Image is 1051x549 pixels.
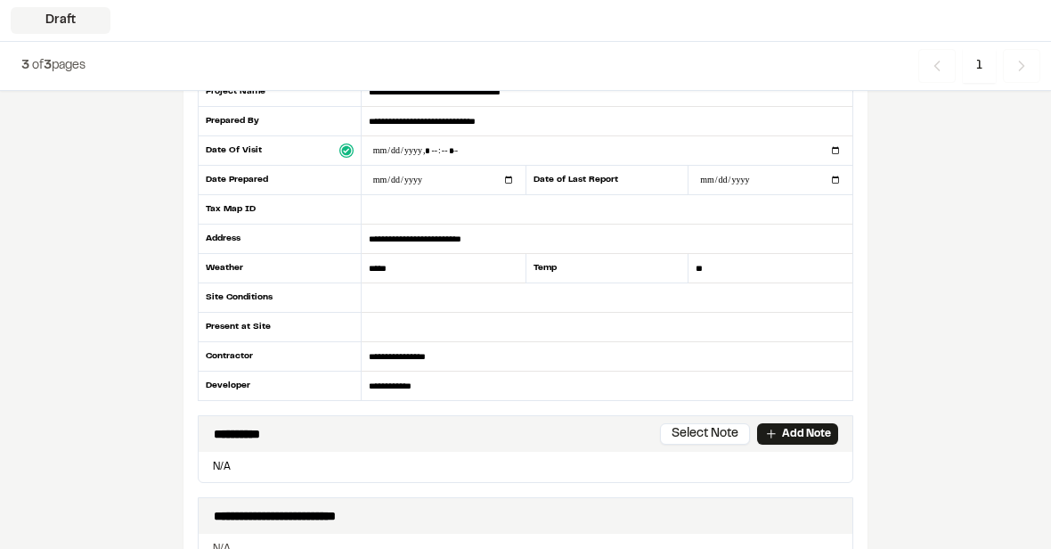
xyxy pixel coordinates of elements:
[21,56,86,76] p: of pages
[198,225,362,254] div: Address
[918,49,1040,83] nav: Navigation
[21,61,29,71] span: 3
[198,78,362,107] div: Project Name
[198,254,362,283] div: Weather
[525,254,689,283] div: Temp
[198,283,362,313] div: Site Conditions
[198,195,362,225] div: Tax Map ID
[525,166,689,195] div: Date of Last Report
[963,49,996,83] span: 1
[198,166,362,195] div: Date Prepared
[44,61,52,71] span: 3
[198,372,362,400] div: Developer
[660,423,750,445] button: Select Note
[198,313,362,342] div: Present at Site
[782,426,831,442] p: Add Note
[198,136,362,166] div: Date Of Visit
[206,459,845,475] p: N/A
[198,342,362,372] div: Contractor
[11,7,110,34] div: Draft
[198,107,362,136] div: Prepared By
